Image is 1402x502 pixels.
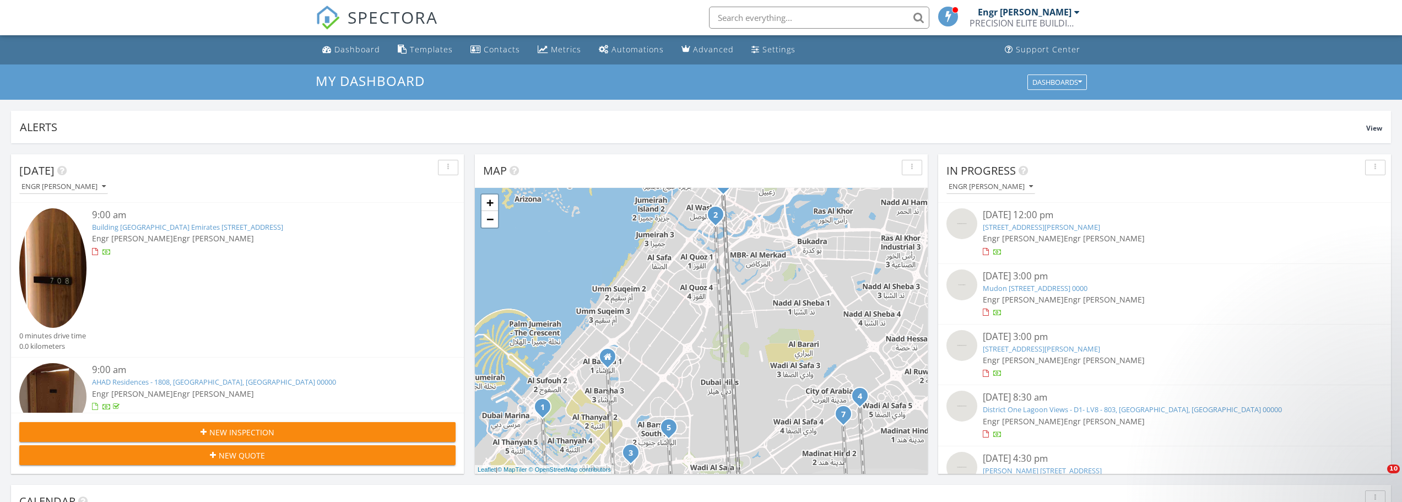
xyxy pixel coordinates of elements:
[92,363,419,377] div: 9:00 am
[946,163,1016,178] span: In Progress
[551,44,581,55] div: Metrics
[978,7,1071,18] div: Engr [PERSON_NAME]
[747,40,800,60] a: Settings
[983,404,1282,414] a: District One Lagoon Views - D1- LV8 - 803, [GEOGRAPHIC_DATA], [GEOGRAPHIC_DATA] 00000
[1000,40,1085,60] a: Support Center
[92,222,283,232] a: Building [GEOGRAPHIC_DATA] Emirates [STREET_ADDRESS]
[393,40,457,60] a: Templates
[858,393,862,401] i: 4
[983,269,1346,283] div: [DATE] 3:00 pm
[21,183,106,191] div: Engr [PERSON_NAME]
[841,411,846,419] i: 7
[19,422,456,442] button: New Inspection
[497,466,527,473] a: © MapTiler
[19,341,86,352] div: 0.0 kilometers
[983,233,1064,244] span: Engr [PERSON_NAME]
[1064,294,1145,305] span: Engr [PERSON_NAME]
[410,44,453,55] div: Templates
[348,6,438,29] span: SPECTORA
[92,377,336,387] a: AHAD Residences - 1808, [GEOGRAPHIC_DATA], [GEOGRAPHIC_DATA] 00000
[19,363,456,455] a: 9:00 am AHAD Residences - 1808, [GEOGRAPHIC_DATA], [GEOGRAPHIC_DATA] 00000 Engr [PERSON_NAME]Engr...
[316,6,340,30] img: The Best Home Inspection Software - Spectora
[1016,44,1080,55] div: Support Center
[19,445,456,465] button: New Quote
[611,44,664,55] div: Automations
[540,404,545,412] i: 1
[316,15,438,38] a: SPECTORA
[219,450,265,461] span: New Quote
[946,208,977,239] img: streetview
[466,40,524,60] a: Contacts
[946,269,977,300] img: streetview
[946,330,977,361] img: streetview
[173,388,254,399] span: Engr [PERSON_NAME]
[475,465,614,474] div: |
[709,7,929,29] input: Search everything...
[983,391,1346,404] div: [DATE] 8:30 am
[946,180,1035,195] button: Engr [PERSON_NAME]
[484,44,520,55] div: Contacts
[316,72,425,90] span: My Dashboard
[19,208,86,328] img: 9573612%2Fcover_photos%2FsLh0OHouI84KDZcC97I4%2Fsmall.jpg
[92,388,173,399] span: Engr [PERSON_NAME]
[92,208,419,222] div: 9:00 am
[983,208,1346,222] div: [DATE] 12:00 pm
[1064,416,1145,427] span: Engr [PERSON_NAME]
[983,355,1064,365] span: Engr [PERSON_NAME]
[946,391,1383,440] a: [DATE] 8:30 am District One Lagoon Views - D1- LV8 - 803, [GEOGRAPHIC_DATA], [GEOGRAPHIC_DATA] 00...
[946,452,977,483] img: streetview
[631,452,637,459] div: Pearl House By Imtiaz - JVC - 516, Dubai, Dubai 00000
[677,40,738,60] a: Advanced
[983,283,1087,293] a: Mudon [STREET_ADDRESS] 0000
[19,208,456,352] a: 9:00 am Building [GEOGRAPHIC_DATA] Emirates [STREET_ADDRESS] Engr [PERSON_NAME]Engr [PERSON_NAME]...
[533,40,586,60] a: Metrics
[946,391,977,422] img: streetview
[594,40,668,60] a: Automations (Basic)
[481,195,498,211] a: Zoom in
[946,330,1383,379] a: [DATE] 3:00 pm [STREET_ADDRESS][PERSON_NAME] Engr [PERSON_NAME]Engr [PERSON_NAME]
[713,212,718,219] i: 2
[983,294,1064,305] span: Engr [PERSON_NAME]
[318,40,385,60] a: Dashboard
[946,452,1383,501] a: [DATE] 4:30 pm [PERSON_NAME] [STREET_ADDRESS] Engr [PERSON_NAME]Engr [PERSON_NAME]
[481,211,498,228] a: Zoom out
[723,183,730,190] div: Joya Verde residence 304, Dubai, Dubai 00000
[970,18,1080,29] div: PRECISION ELITE BUILDING INSPECTION SERVICES L.L.C
[983,330,1346,344] div: [DATE] 3:00 pm
[478,466,496,473] a: Leaflet
[946,269,1383,319] a: [DATE] 3:00 pm Mudon [STREET_ADDRESS] 0000 Engr [PERSON_NAME]Engr [PERSON_NAME]
[529,466,611,473] a: © OpenStreetMap contributors
[1064,233,1145,244] span: Engr [PERSON_NAME]
[693,44,734,55] div: Advanced
[1387,465,1400,473] span: 10
[608,357,614,363] div: Office 539, Rasis Business Center, Al Barsha 1 Dubai, Dubai DU 00000
[716,214,722,221] div: AHAD Residences - 1808, Dubai, Dubai 00000
[983,222,1100,232] a: [STREET_ADDRESS][PERSON_NAME]
[1365,465,1391,491] iframe: Intercom live chat
[483,163,507,178] span: Map
[667,424,671,432] i: 5
[669,427,675,434] div: Divine living - Al Barsha 711, Dubai, Dubai 0000
[1027,74,1087,90] button: Dashboards
[721,180,726,188] i: 8
[946,208,1383,257] a: [DATE] 12:00 pm [STREET_ADDRESS][PERSON_NAME] Engr [PERSON_NAME]Engr [PERSON_NAME]
[1032,78,1082,86] div: Dashboards
[983,452,1346,466] div: [DATE] 4:30 pm
[543,407,549,413] div: Building A2 Vida Residences Emirates Hills Dubai 708, Dubai, Dubai 00000
[92,233,173,244] span: Engr [PERSON_NAME]
[1366,123,1382,133] span: View
[19,331,86,341] div: 0 minutes drive time
[19,363,86,430] img: 9538312%2Freports%2Feee79faa-b37e-4783-b347-b7be10619529%2Fcover_photos%2FM5AQsXUOAenNPFvd0vhP%2F...
[20,120,1366,134] div: Alerts
[860,396,867,402] div: Aldea Courtyard 10 7, Dubai, Dubai 00000
[629,450,633,457] i: 3
[19,163,55,178] span: [DATE]
[983,344,1100,354] a: [STREET_ADDRESS][PERSON_NAME]
[949,183,1033,191] div: Engr [PERSON_NAME]
[762,44,795,55] div: Settings
[843,414,850,420] div: La Violeta 2 - Villanova - 230, Dubai, Dubai 00000
[983,416,1064,427] span: Engr [PERSON_NAME]
[19,180,108,195] button: Engr [PERSON_NAME]
[209,427,274,438] span: New Inspection
[1064,355,1145,365] span: Engr [PERSON_NAME]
